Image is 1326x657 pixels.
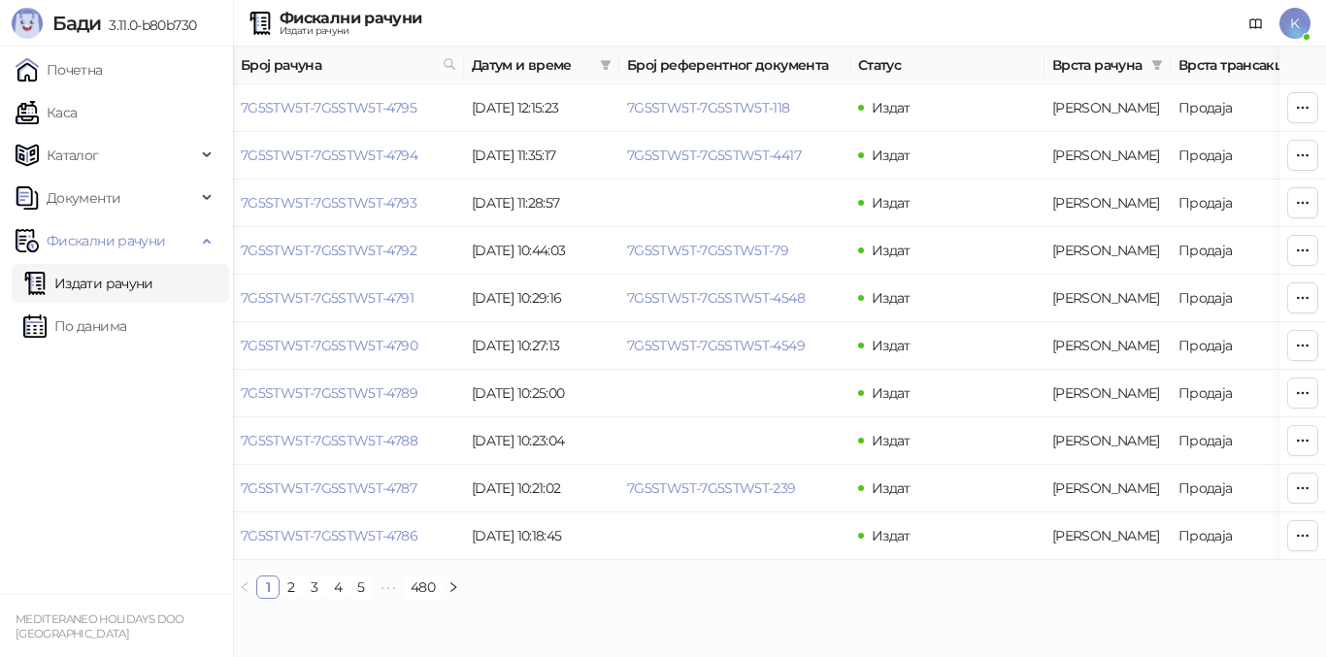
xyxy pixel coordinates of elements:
[464,227,619,275] td: [DATE] 10:44:03
[12,8,43,39] img: Logo
[241,289,414,307] a: 7G5STW5T-7G5STW5T-4791
[464,512,619,560] td: [DATE] 10:18:45
[241,479,416,497] a: 7G5STW5T-7G5STW5T-4787
[464,180,619,227] td: [DATE] 11:28:57
[872,99,911,116] span: Издат
[1044,465,1171,512] td: Аванс
[350,576,372,598] a: 5
[464,322,619,370] td: [DATE] 10:27:13
[257,576,279,598] a: 1
[1044,275,1171,322] td: Аванс
[233,465,464,512] td: 7G5STW5T-7G5STW5T-4787
[627,479,796,497] a: 7G5STW5T-7G5STW5T-239
[472,54,592,76] span: Датум и време
[872,527,911,544] span: Издат
[1044,417,1171,465] td: Аванс
[373,575,404,599] li: Следећих 5 Страна
[596,50,615,80] span: filter
[448,581,459,593] span: right
[241,527,417,544] a: 7G5STW5T-7G5STW5T-4786
[627,242,788,259] a: 7G5STW5T-7G5STW5T-79
[872,194,911,212] span: Издат
[233,132,464,180] td: 7G5STW5T-7G5STW5T-4794
[241,147,417,164] a: 7G5STW5T-7G5STW5T-4794
[872,242,911,259] span: Издат
[241,54,435,76] span: Број рачуна
[872,432,911,449] span: Издат
[627,289,805,307] a: 7G5STW5T-7G5STW5T-4548
[233,417,464,465] td: 7G5STW5T-7G5STW5T-4788
[280,11,421,26] div: Фискални рачуни
[1044,227,1171,275] td: Аванс
[1044,370,1171,417] td: Аванс
[464,417,619,465] td: [DATE] 10:23:04
[241,194,416,212] a: 7G5STW5T-7G5STW5T-4793
[303,575,326,599] li: 3
[241,99,416,116] a: 7G5STW5T-7G5STW5T-4795
[404,575,442,599] li: 480
[349,575,373,599] li: 5
[872,479,911,497] span: Издат
[464,370,619,417] td: [DATE] 10:25:00
[233,575,256,599] li: Претходна страна
[233,227,464,275] td: 7G5STW5T-7G5STW5T-4792
[326,575,349,599] li: 4
[1147,50,1167,80] span: filter
[101,16,196,34] span: 3.11.0-b80b730
[281,576,302,598] a: 2
[1178,54,1309,76] span: Врста трансакције
[47,179,120,217] span: Документи
[1044,84,1171,132] td: Аванс
[627,147,801,164] a: 7G5STW5T-7G5STW5T-4417
[1044,132,1171,180] td: Аванс
[405,576,441,598] a: 480
[233,370,464,417] td: 7G5STW5T-7G5STW5T-4789
[256,575,280,599] li: 1
[872,289,911,307] span: Издат
[1279,8,1310,39] span: K
[1044,512,1171,560] td: Аванс
[280,575,303,599] li: 2
[241,242,416,259] a: 7G5STW5T-7G5STW5T-4792
[327,576,348,598] a: 4
[233,275,464,322] td: 7G5STW5T-7G5STW5T-4791
[16,93,77,132] a: Каса
[47,136,99,175] span: Каталог
[241,337,417,354] a: 7G5STW5T-7G5STW5T-4790
[233,512,464,560] td: 7G5STW5T-7G5STW5T-4786
[233,322,464,370] td: 7G5STW5T-7G5STW5T-4790
[464,84,619,132] td: [DATE] 12:15:23
[1052,54,1144,76] span: Врста рачуна
[16,612,184,641] small: MEDITERANEO HOLIDAYS DOO [GEOGRAPHIC_DATA]
[872,337,911,354] span: Издат
[627,99,790,116] a: 7G5STW5T-7G5STW5T-118
[442,575,465,599] li: Следећа страна
[23,264,153,303] a: Издати рачуни
[1241,8,1272,39] a: Документација
[464,132,619,180] td: [DATE] 11:35:17
[627,337,805,354] a: 7G5STW5T-7G5STW5T-4549
[233,84,464,132] td: 7G5STW5T-7G5STW5T-4795
[52,12,101,35] span: Бади
[442,575,465,599] button: right
[23,307,126,345] a: По данима
[373,575,404,599] span: •••
[241,384,417,402] a: 7G5STW5T-7G5STW5T-4789
[872,147,911,164] span: Издат
[233,180,464,227] td: 7G5STW5T-7G5STW5T-4793
[47,221,165,260] span: Фискални рачуни
[1044,180,1171,227] td: Аванс
[239,581,250,593] span: left
[1044,47,1171,84] th: Врста рачуна
[233,47,464,84] th: Број рачуна
[16,50,103,89] a: Почетна
[600,59,612,71] span: filter
[850,47,1044,84] th: Статус
[464,275,619,322] td: [DATE] 10:29:16
[619,47,850,84] th: Број референтног документа
[280,26,421,36] div: Издати рачуни
[1044,322,1171,370] td: Аванс
[1151,59,1163,71] span: filter
[233,575,256,599] button: left
[304,576,325,598] a: 3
